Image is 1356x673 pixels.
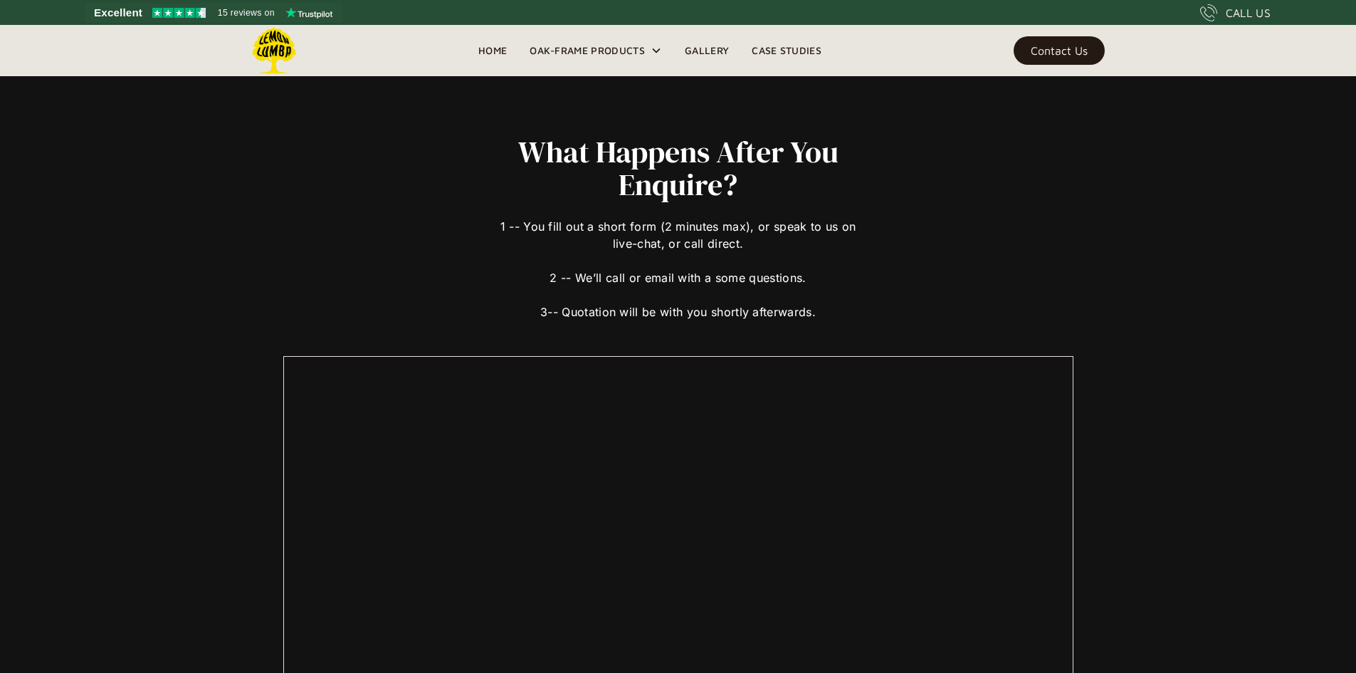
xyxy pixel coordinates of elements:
[1031,46,1088,56] div: Contact Us
[152,8,206,18] img: Trustpilot 4.5 stars
[218,4,275,21] span: 15 reviews on
[740,40,833,61] a: Case Studies
[467,40,518,61] a: Home
[1014,36,1105,65] a: Contact Us
[1226,4,1271,21] div: CALL US
[94,4,142,21] span: Excellent
[495,135,862,201] h2: What Happens After You Enquire?
[673,40,740,61] a: Gallery
[530,42,645,59] div: Oak-Frame Products
[1200,4,1271,21] a: CALL US
[85,3,342,23] a: See Lemon Lumba reviews on Trustpilot
[495,201,862,320] div: 1 -- You fill out a short form (2 minutes max), or speak to us on live-chat, or call direct. 2 --...
[518,25,673,76] div: Oak-Frame Products
[285,7,332,19] img: Trustpilot logo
